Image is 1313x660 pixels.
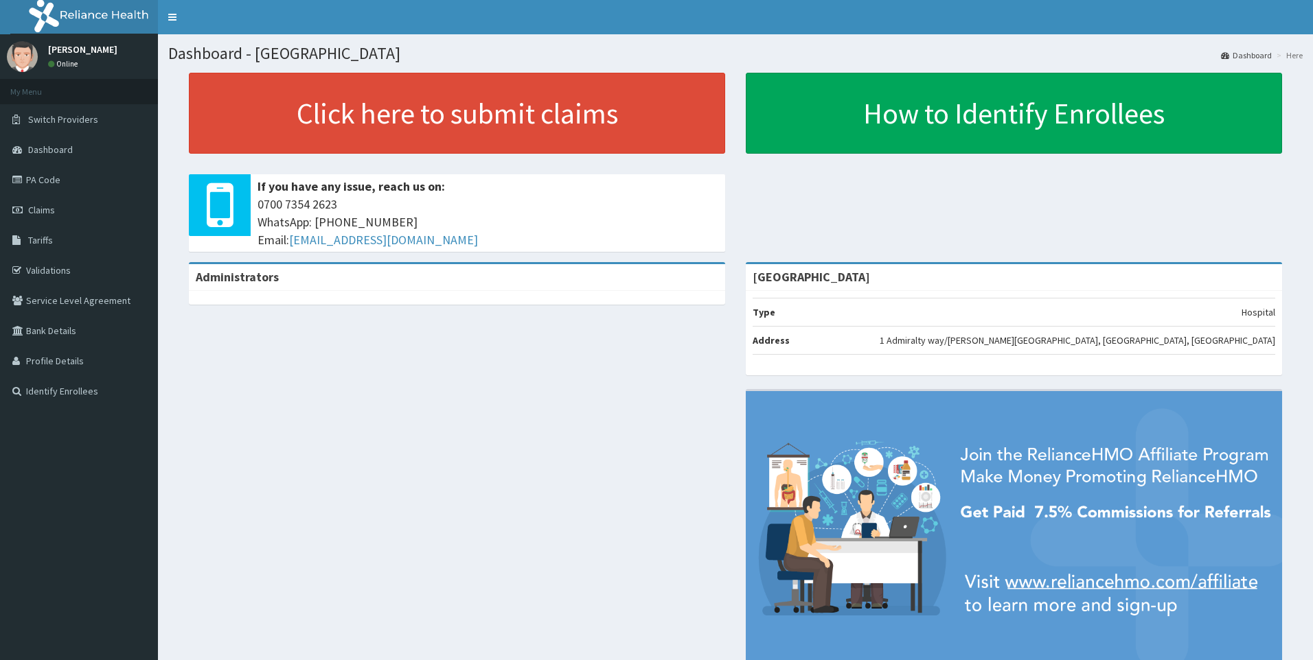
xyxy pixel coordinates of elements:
[746,73,1282,154] a: How to Identify Enrollees
[28,113,98,126] span: Switch Providers
[48,45,117,54] p: [PERSON_NAME]
[753,269,870,285] strong: [GEOGRAPHIC_DATA]
[880,333,1275,347] p: 1 Admiralty way/[PERSON_NAME][GEOGRAPHIC_DATA], [GEOGRAPHIC_DATA], [GEOGRAPHIC_DATA]
[289,232,478,248] a: [EMAIL_ADDRESS][DOMAIN_NAME]
[1242,305,1275,319] p: Hospital
[196,269,279,285] b: Administrators
[753,306,775,318] b: Type
[753,334,790,346] b: Address
[168,45,1303,62] h1: Dashboard - [GEOGRAPHIC_DATA]
[258,178,445,194] b: If you have any issue, reach us on:
[48,59,81,69] a: Online
[28,204,55,216] span: Claims
[28,143,73,156] span: Dashboard
[189,73,725,154] a: Click here to submit claims
[28,234,53,246] span: Tariffs
[1273,49,1303,61] li: Here
[258,196,718,248] span: 0700 7354 2623 WhatsApp: [PHONE_NUMBER] Email:
[1221,49,1272,61] a: Dashboard
[7,41,38,72] img: User Image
